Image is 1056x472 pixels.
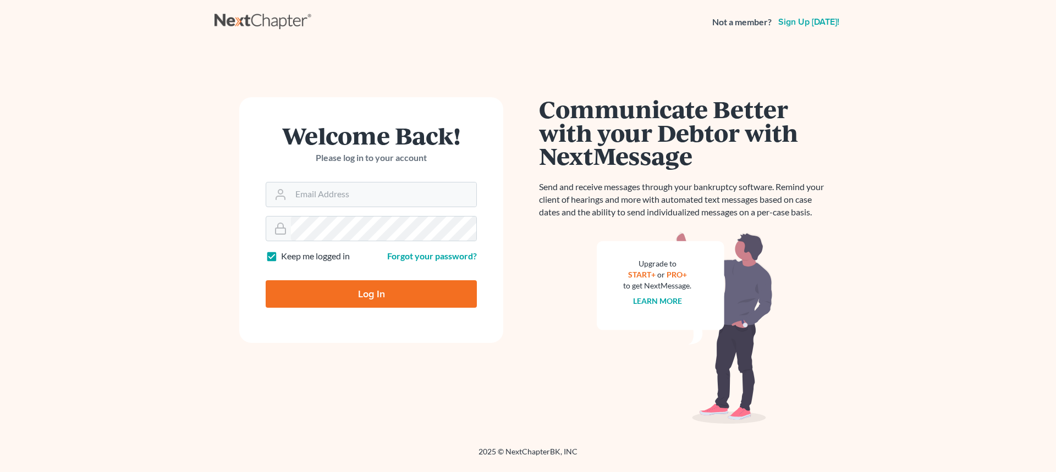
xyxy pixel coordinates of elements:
p: Please log in to your account [266,152,477,164]
input: Email Address [291,182,476,207]
a: PRO+ [667,270,687,279]
p: Send and receive messages through your bankruptcy software. Remind your client of hearings and mo... [539,181,831,219]
div: 2025 © NextChapterBK, INC [215,446,842,466]
div: Upgrade to [623,258,691,269]
a: Learn more [633,296,682,306]
a: Sign up [DATE]! [776,18,842,26]
a: START+ [628,270,656,279]
input: Log In [266,280,477,308]
span: or [657,270,665,279]
div: to get NextMessage. [623,280,691,291]
strong: Not a member? [712,16,772,29]
label: Keep me logged in [281,250,350,263]
h1: Communicate Better with your Debtor with NextMessage [539,97,831,168]
a: Forgot your password? [387,251,477,261]
h1: Welcome Back! [266,124,477,147]
img: nextmessage_bg-59042aed3d76b12b5cd301f8e5b87938c9018125f34e5fa2b7a6b67550977c72.svg [597,232,773,424]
